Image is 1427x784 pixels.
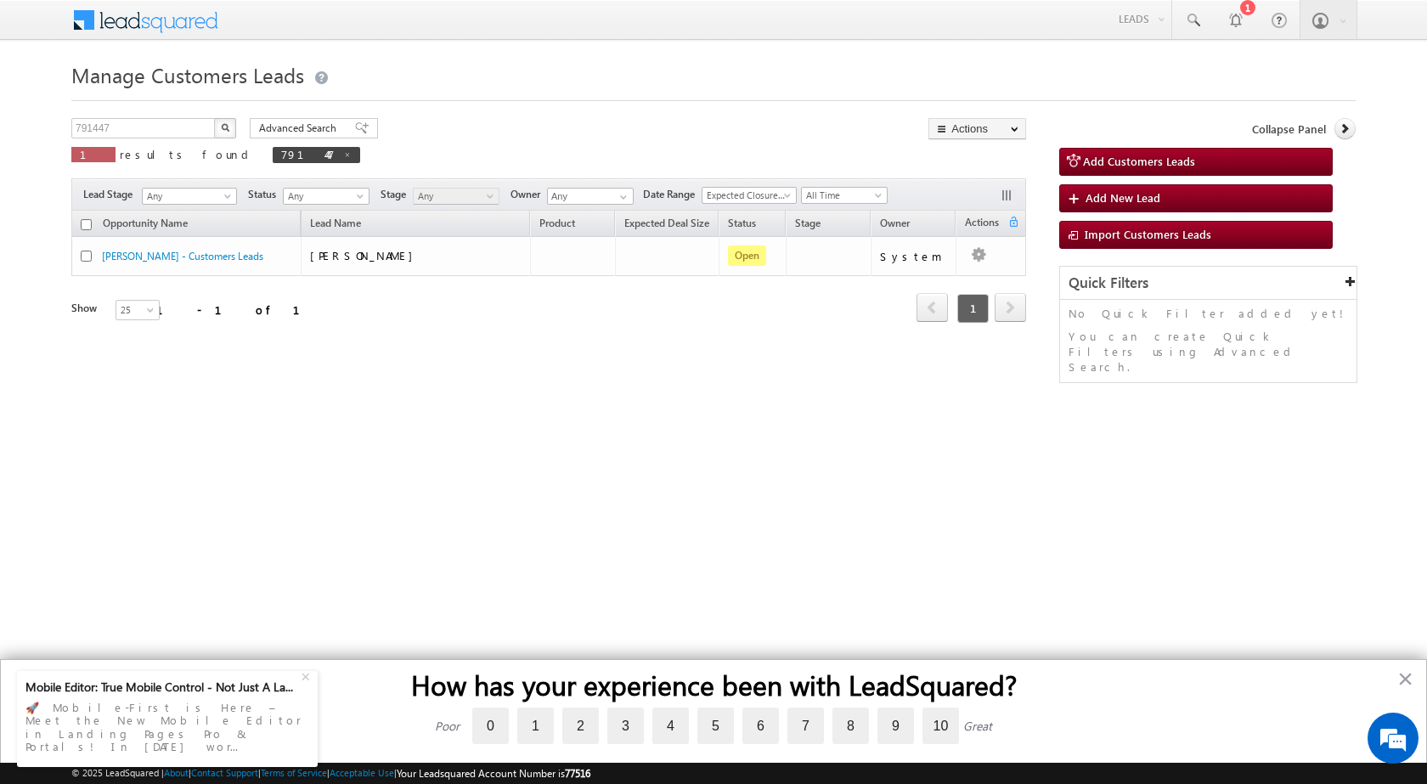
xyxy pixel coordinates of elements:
[877,708,914,744] label: 9
[510,187,547,202] span: Owner
[35,668,1392,701] h2: How has your experience been with LeadSquared?
[261,767,327,778] a: Terms of Service
[81,219,92,230] input: Check all records
[728,245,766,266] span: Open
[517,708,554,744] label: 1
[611,189,632,206] a: Show All Items
[143,189,231,204] span: Any
[71,765,590,781] span: © 2025 LeadSquared | | | | |
[435,718,460,734] div: Poor
[80,147,107,161] span: 1
[1397,665,1413,692] button: Close
[71,61,304,88] span: Manage Customers Leads
[297,665,318,685] div: +
[643,187,702,202] span: Date Range
[922,708,959,744] label: 10
[191,767,258,778] a: Contact Support
[702,188,791,203] span: Expected Closure Date
[624,217,709,229] span: Expected Deal Size
[281,147,335,161] span: 791447
[1252,121,1326,137] span: Collapse Panel
[381,187,413,202] span: Stage
[963,718,992,734] div: Great
[397,767,590,780] span: Your Leadsquared Account Number is
[957,294,989,323] span: 1
[1086,190,1160,205] span: Add New Lead
[25,680,299,695] div: Mobile Editor: True Mobile Control - Not Just A La...
[102,250,263,262] a: [PERSON_NAME] - Customers Leads
[917,293,948,322] span: prev
[802,188,883,203] span: All Time
[156,300,320,319] div: 1 - 1 of 1
[164,767,189,778] a: About
[1069,329,1348,375] p: You can create Quick Filters using Advanced Search.
[1060,267,1356,300] div: Quick Filters
[116,302,161,318] span: 25
[562,708,599,744] label: 2
[928,118,1026,139] button: Actions
[310,248,421,262] span: [PERSON_NAME]
[221,123,229,132] img: Search
[832,708,869,744] label: 8
[120,147,255,161] span: results found
[719,214,764,236] a: Status
[259,121,341,136] span: Advanced Search
[284,189,364,204] span: Any
[302,214,369,236] span: Lead Name
[565,767,590,780] span: 77516
[607,708,644,744] label: 3
[697,708,734,744] label: 5
[539,217,575,229] span: Product
[414,189,494,204] span: Any
[103,217,188,229] span: Opportunity Name
[652,708,689,744] label: 4
[547,188,634,205] input: Type to Search
[472,708,509,744] label: 0
[880,249,948,264] div: System
[795,217,821,229] span: Stage
[742,708,779,744] label: 6
[787,708,824,744] label: 7
[1069,306,1348,321] p: No Quick Filter added yet!
[1085,227,1211,241] span: Import Customers Leads
[83,187,139,202] span: Lead Stage
[1083,154,1195,168] span: Add Customers Leads
[71,301,102,316] div: Show
[330,767,394,778] a: Acceptable Use
[25,696,309,759] div: 🚀 Mobile-First is Here – Meet the New Mobile Editor in Landing Pages Pro & Portals! In [DATE] wor...
[880,217,910,229] span: Owner
[956,213,1007,235] span: Actions
[995,293,1026,322] span: next
[248,187,283,202] span: Status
